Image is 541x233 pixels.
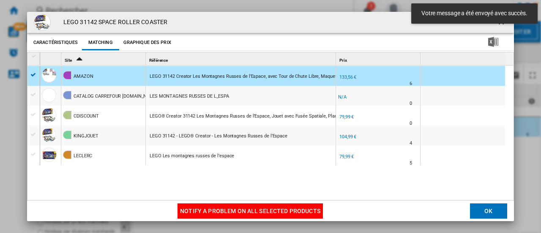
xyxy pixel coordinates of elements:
button: Notify a problem on all selected products [178,203,323,219]
div: Délai de livraison : 6 jours [410,79,412,88]
button: OK [470,203,507,219]
div: Délai de livraison : 4 jours [410,139,412,148]
div: LEGO Les montagnes russes de l’espace [150,146,234,166]
div: 133,56 € [338,73,356,82]
div: https://www.e.leclerc/fp/les-montagnes-russes-de-l-espace-5702017415956 [146,145,336,165]
button: Matching [82,35,119,50]
div: 104,99 € [339,134,356,140]
span: Site [65,58,72,63]
div: N/A [338,93,347,101]
div: LECLERC [74,146,92,166]
div: CDISCOUNT [74,107,99,126]
div: Site Sort Ascending [63,52,145,66]
div: https://www.king-jouet.com/jeu-jouet/jeux-constructions/lego-planchettes/ref-934472-31142-lego-cr... [146,126,336,145]
div: 5702017415956 [146,86,336,105]
div: 104,99 € [338,133,356,141]
button: Télécharger au format Excel [475,35,512,50]
div: Délai de livraison : 0 jour [410,99,412,108]
span: Sort Ascending [73,58,86,63]
div: Sort None [338,52,420,66]
div: Sort Ascending [63,52,145,66]
div: 79,99 € [339,114,354,120]
div: Sort None [148,52,336,66]
button: Caractéristiques [31,35,80,50]
div: Sort None [422,52,505,66]
button: Graphique des prix [121,35,173,50]
img: excel-24x24.png [488,37,498,47]
div: Sort None [42,52,61,66]
div: 79,99 € [338,113,354,121]
div: https://www.cdiscount.com/juniors/jeux-de-construction/lego-r-creator-31142-les-montagnes-russes-... [146,106,336,125]
span: Votre message a été envoyé avec succès. [419,9,530,18]
div: Délai de livraison : 5 jours [410,159,412,167]
h4: LEGO 31142 SPACE ROLLER COASTER [59,18,167,27]
span: Prix [339,58,347,63]
div: https://www.amazon.fr/Montagnes-Maquette-Construction-Spatiale-Plan%C3%A8tes/dp/B0D738KM2Y [146,66,336,85]
md-dialog: Product popup [27,12,514,222]
img: gu934472_6.jpg [34,14,51,31]
div: Prix Sort None [338,52,420,66]
div: AMAZON [74,67,93,86]
div: LEGO 31142 - LEGO® Creator - Les Montagnes Russes de l’Espace [150,126,287,146]
div: CATALOG CARREFOUR [DOMAIN_NAME] [74,87,158,106]
div: 79,99 € [338,153,354,161]
div: Délai de livraison : 0 jour [410,119,412,128]
div: KINGJOUET [74,126,98,146]
div: LEGO® Creator 31142 Les Montagnes Russes de l’Espace, Jouet avec Fusée Spatiale, Planètes et Briques [150,107,369,126]
div: Référence Sort None [148,52,336,66]
div: LES MONTAGNES RUSSES DE L_ESPA [150,87,229,106]
div: 133,56 € [339,74,356,80]
div: 79,99 € [339,154,354,159]
span: Référence [149,58,168,63]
